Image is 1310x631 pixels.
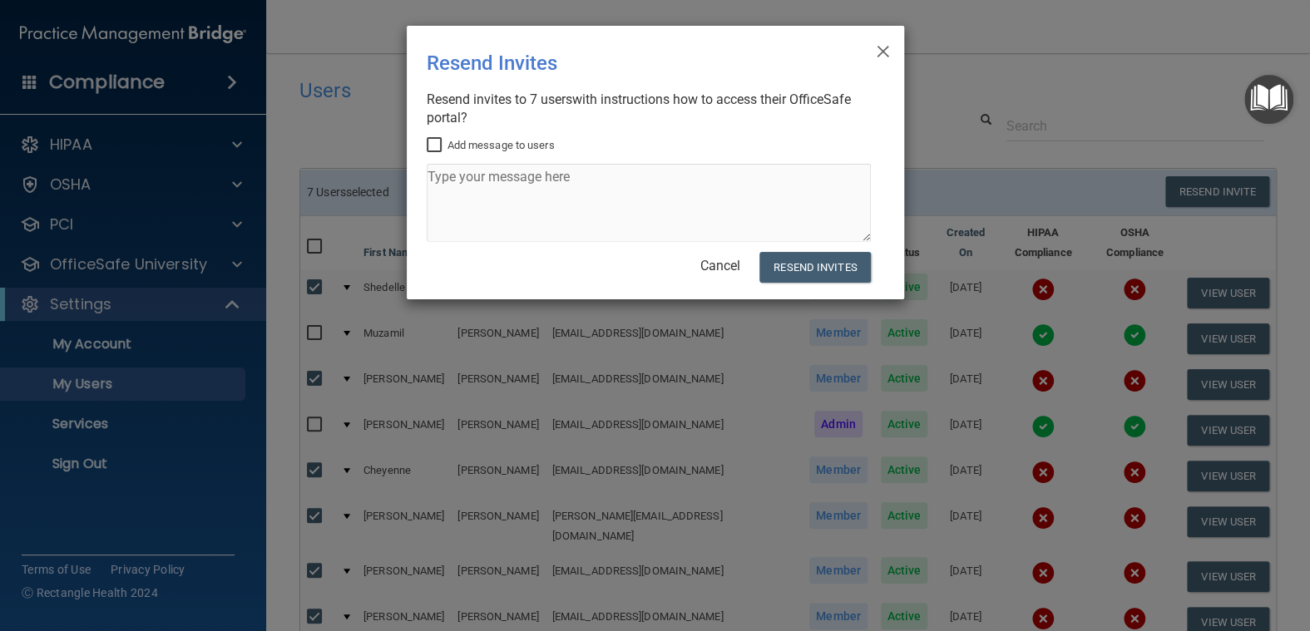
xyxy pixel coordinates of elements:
[1244,75,1293,124] button: Open Resource Center
[875,32,890,66] span: ×
[566,91,572,107] span: s
[1023,514,1290,579] iframe: Drift Widget Chat Controller
[427,139,446,152] input: Add message to users
[427,39,816,87] div: Resend Invites
[427,136,555,155] label: Add message to users
[427,91,871,127] div: Resend invites to 7 user with instructions how to access their OfficeSafe portal?
[700,258,740,274] a: Cancel
[759,252,870,283] button: Resend Invites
